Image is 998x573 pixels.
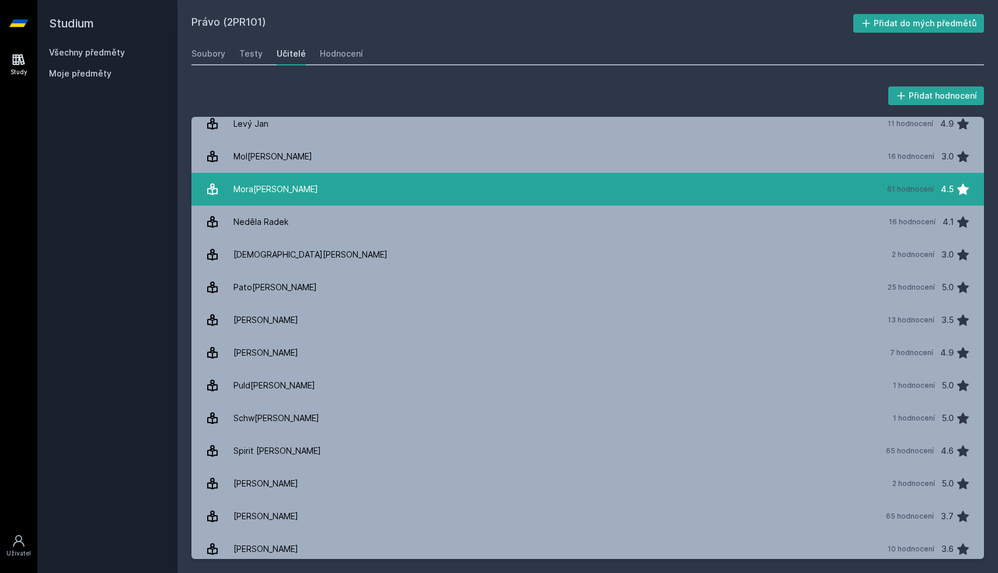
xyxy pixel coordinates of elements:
div: [PERSON_NAME] [233,341,298,364]
div: 5.0 [942,407,954,430]
div: 1 hodnocení [893,414,935,423]
div: 3.5 [941,308,954,332]
div: Levý Jan [233,112,268,136]
a: Testy [239,42,263,65]
div: 65 hodnocení [886,512,934,521]
div: 2 hodnocení [892,479,935,488]
div: Mol[PERSON_NAME] [233,145,312,168]
a: Učitelé [277,42,306,65]
a: [PERSON_NAME] 7 hodnocení 4.9 [191,336,984,369]
div: Neděla Radek [233,210,288,234]
div: Mora[PERSON_NAME] [233,178,318,201]
div: Učitelé [277,48,306,60]
div: 61 hodnocení [887,185,934,194]
a: Study [2,47,35,82]
a: Mora[PERSON_NAME] 61 hodnocení 4.5 [191,173,984,206]
a: [PERSON_NAME] 65 hodnocení 3.7 [191,500,984,533]
a: [DEMOGRAPHIC_DATA][PERSON_NAME] 2 hodnocení 3.0 [191,238,984,271]
div: 7 hodnocení [890,348,933,357]
div: 3.6 [941,537,954,561]
div: Study [11,68,27,77]
div: 4.1 [943,210,954,234]
div: 13 hodnocení [888,315,934,325]
div: 11 hodnocení [888,119,933,129]
a: Schw[PERSON_NAME] 1 hodnocení 5.0 [191,402,984,435]
a: Všechny předměty [49,47,125,57]
a: Soubory [191,42,225,65]
a: Puld[PERSON_NAME] 1 hodnocení 5.0 [191,369,984,402]
div: 1 hodnocení [893,381,935,390]
div: Testy [239,48,263,60]
div: [PERSON_NAME] [233,505,298,528]
div: 5.0 [942,472,954,495]
a: Spirit [PERSON_NAME] 65 hodnocení 4.6 [191,435,984,467]
a: [PERSON_NAME] 13 hodnocení 3.5 [191,304,984,336]
div: 3.0 [941,243,954,266]
a: Mol[PERSON_NAME] 16 hodnocení 3.0 [191,140,984,173]
button: Přidat do mých předmětů [853,14,985,33]
a: Uživatel [2,528,35,564]
div: 5.0 [942,374,954,397]
div: 3.0 [941,145,954,168]
div: Schw[PERSON_NAME] [233,407,319,430]
div: 4.6 [941,439,954,463]
a: Levý Jan 11 hodnocení 4.9 [191,107,984,140]
div: [PERSON_NAME] [233,308,298,332]
div: Uživatel [6,549,31,558]
div: Spirit [PERSON_NAME] [233,439,321,463]
a: Hodnocení [320,42,363,65]
div: 16 hodnocení [888,152,934,161]
div: 25 hodnocení [888,283,935,292]
div: [DEMOGRAPHIC_DATA][PERSON_NAME] [233,243,388,266]
div: Puld[PERSON_NAME] [233,374,315,397]
a: Pato[PERSON_NAME] 25 hodnocení 5.0 [191,271,984,304]
div: 65 hodnocení [886,446,934,456]
div: 4.9 [940,112,954,136]
div: 3.7 [941,505,954,528]
h2: Právo (2PR101) [191,14,853,33]
div: 5.0 [942,276,954,299]
a: [PERSON_NAME] 2 hodnocení 5.0 [191,467,984,500]
a: [PERSON_NAME] 10 hodnocení 3.6 [191,533,984,565]
span: Moje předměty [49,68,111,79]
div: 4.5 [941,178,954,201]
button: Přidat hodnocení [888,86,985,105]
div: Soubory [191,48,225,60]
a: Neděla Radek 16 hodnocení 4.1 [191,206,984,238]
div: [PERSON_NAME] [233,472,298,495]
div: 4.9 [940,341,954,364]
div: 16 hodnocení [889,217,936,227]
div: Pato[PERSON_NAME] [233,276,317,299]
div: [PERSON_NAME] [233,537,298,561]
div: 10 hodnocení [888,544,934,554]
div: 2 hodnocení [892,250,934,259]
div: Hodnocení [320,48,363,60]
